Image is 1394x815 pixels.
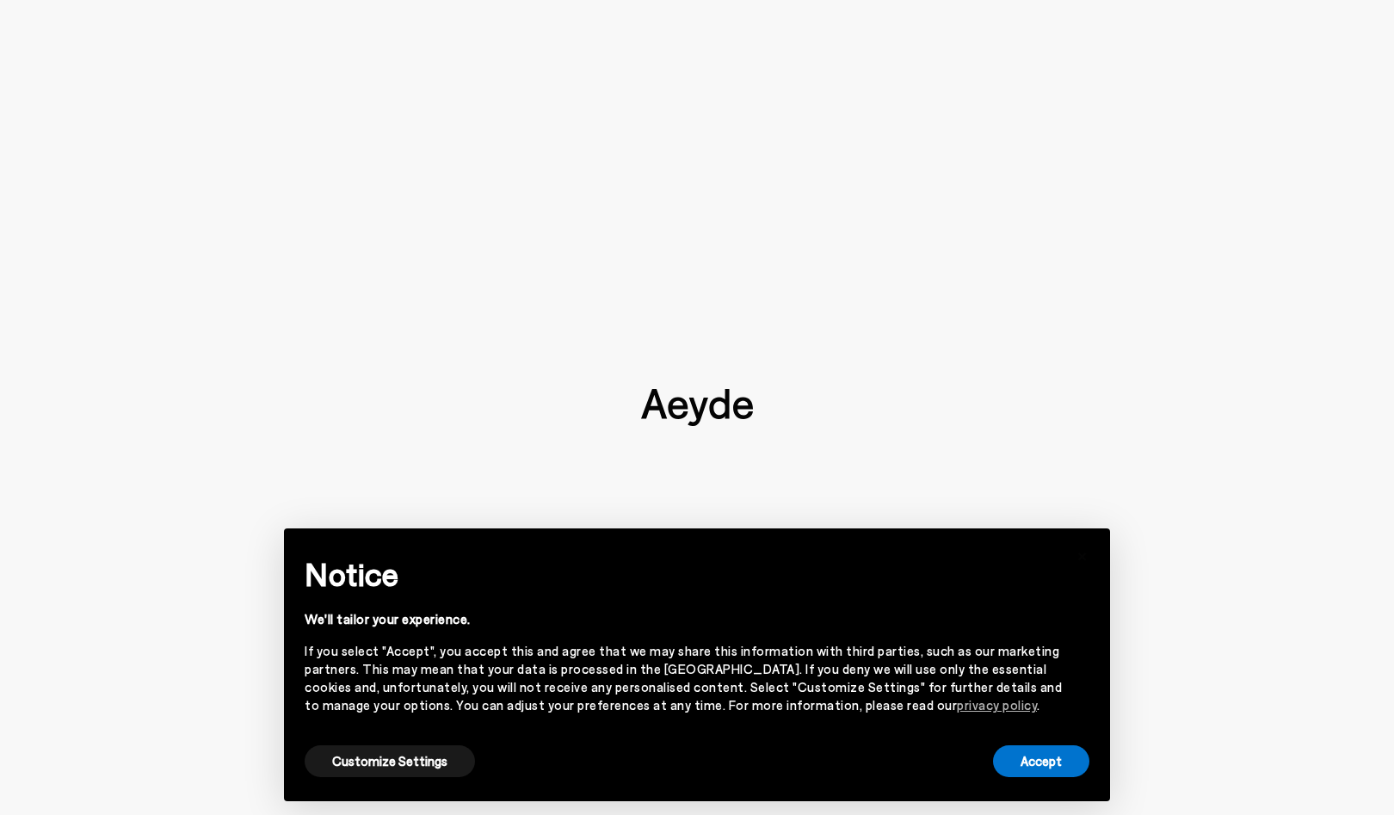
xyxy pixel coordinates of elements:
button: Accept [993,745,1089,777]
div: We'll tailor your experience. [305,610,1062,628]
span: × [1076,541,1089,566]
a: privacy policy [957,697,1037,713]
h2: Notice [305,552,1062,596]
button: Close this notice [1062,534,1103,575]
div: If you select "Accept", you accept this and agree that we may share this information with third p... [305,642,1062,714]
button: Customize Settings [305,745,475,777]
img: footer-logo.svg [641,389,753,427]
